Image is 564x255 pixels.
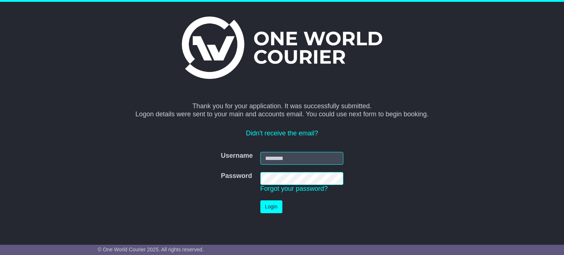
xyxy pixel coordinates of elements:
img: One World [182,17,382,79]
label: Username [221,152,253,160]
span: © One World Courier 2025. All rights reserved. [98,247,204,252]
span: Thank you for your application. It was successfully submitted. Logon details were sent to your ma... [135,102,429,118]
a: Didn't receive the email? [246,130,318,137]
label: Password [221,172,252,180]
a: Forgot your password? [260,185,328,192]
button: Login [260,200,282,213]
